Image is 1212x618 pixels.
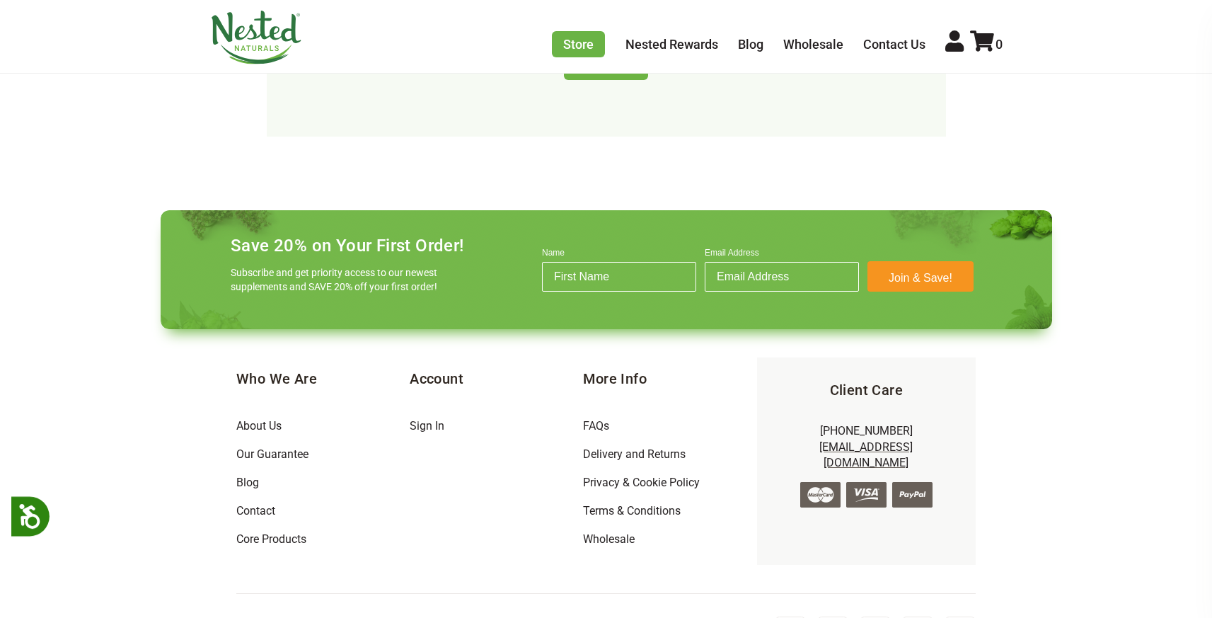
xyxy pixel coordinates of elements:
[995,37,1003,52] span: 0
[552,31,605,57] a: Store
[236,419,282,433] a: About Us
[583,504,681,517] a: Terms & Conditions
[236,504,275,517] a: Contact
[780,380,953,400] h5: Client Care
[705,248,859,262] label: Email Address
[625,37,718,52] a: Nested Rewards
[583,476,700,489] a: Privacy & Cookie Policy
[210,11,302,64] img: Nested Naturals
[583,532,635,546] a: Wholesale
[819,440,913,469] a: [EMAIL_ADDRESS][DOMAIN_NAME]
[863,37,925,52] a: Contact Us
[738,37,763,52] a: Blog
[705,262,859,292] input: Email Address
[231,265,443,294] p: Subscribe and get priority access to our newest supplements and SAVE 20% off your first order!
[236,476,259,489] a: Blog
[236,532,306,546] a: Core Products
[542,248,696,262] label: Name
[231,236,464,256] h4: Save 20% on Your First Order!
[542,262,696,292] input: First Name
[236,447,308,461] a: Our Guarantee
[410,369,583,389] h5: Account
[236,369,410,389] h5: Who We Are
[800,482,933,508] img: credit-cards.png
[583,369,756,389] h5: More Info
[867,261,974,292] button: Join & Save!
[970,37,1003,52] a: 0
[583,419,609,433] a: FAQs
[583,447,686,461] a: Delivery and Returns
[783,37,843,52] a: Wholesale
[820,424,913,437] a: [PHONE_NUMBER]
[410,419,444,433] a: Sign In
